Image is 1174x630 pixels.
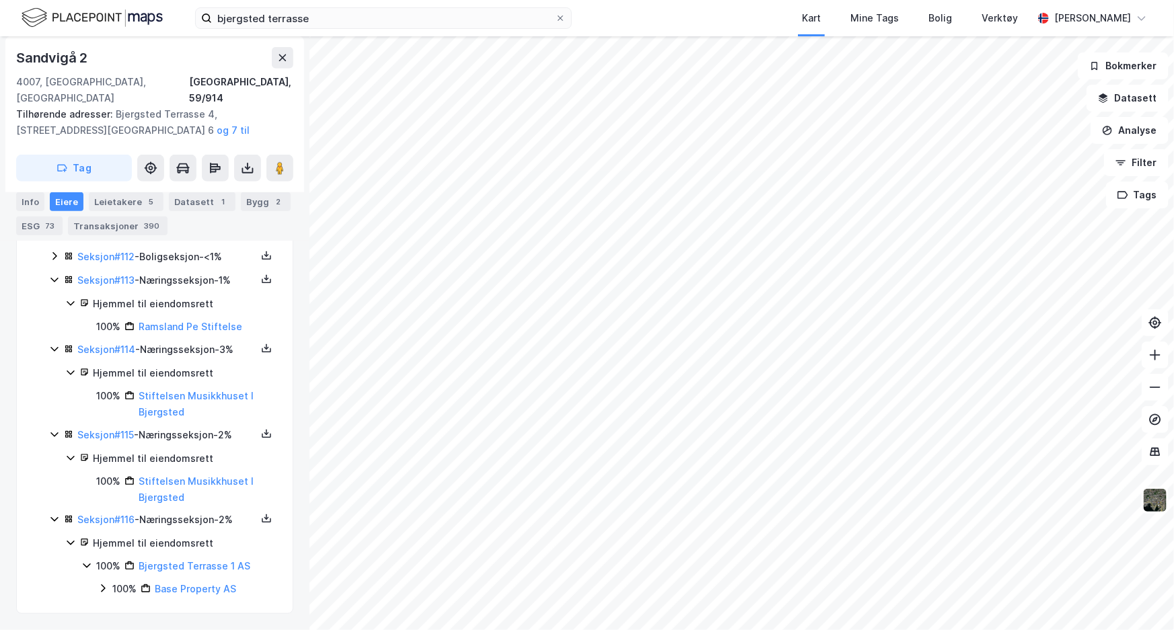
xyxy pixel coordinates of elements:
div: - Næringsseksjon - 1% [77,272,256,288]
div: Sandvigå 2 [16,47,90,69]
div: Bygg [241,192,291,211]
img: 9k= [1142,487,1168,513]
a: Seksjon#115 [77,429,134,440]
div: Hjemmel til eiendomsrett [93,296,277,312]
div: - Næringsseksjon - 2% [77,427,256,443]
div: 4007, [GEOGRAPHIC_DATA], [GEOGRAPHIC_DATA] [16,74,189,106]
div: ESG [16,216,63,235]
button: Bokmerker [1078,52,1169,79]
a: Bjergsted Terrasse 1 AS [139,560,250,572]
div: 73 [42,219,57,233]
div: [GEOGRAPHIC_DATA], 59/914 [189,74,293,106]
a: Seksjon#116 [77,514,135,525]
span: Tilhørende adresser: [16,108,116,120]
div: [PERSON_NAME] [1054,10,1131,26]
a: Seksjon#114 [77,344,135,355]
div: Bolig [928,10,952,26]
a: Ramsland Pe Stiftelse [139,321,242,332]
button: Datasett [1087,85,1169,112]
div: 2 [272,195,285,208]
a: Stiftelsen Musikkhuset I Bjergsted [139,390,254,418]
a: Seksjon#112 [77,251,135,262]
div: Datasett [169,192,235,211]
div: - Næringsseksjon - 3% [77,342,256,358]
div: Info [16,192,44,211]
img: logo.f888ab2527a4732fd821a326f86c7f29.svg [22,6,163,30]
div: Mine Tags [850,10,899,26]
div: 390 [141,219,162,233]
div: 5 [145,195,158,208]
div: 100% [112,581,137,597]
div: - Næringsseksjon - 2% [77,512,256,528]
div: Bjergsted Terrasse 4, [STREET_ADDRESS][GEOGRAPHIC_DATA] 6 [16,106,283,139]
div: Kart [802,10,821,26]
div: Hjemmel til eiendomsrett [93,535,277,551]
button: Filter [1104,149,1169,176]
iframe: Chat Widget [1107,565,1174,630]
div: Hjemmel til eiendomsrett [93,365,277,381]
div: 100% [96,558,120,574]
div: 1 [217,195,230,208]
div: Leietakere [89,192,163,211]
div: 100% [96,473,120,489]
a: Stiftelsen Musikkhuset I Bjergsted [139,475,254,503]
div: Kontrollprogram for chat [1107,565,1174,630]
div: - Boligseksjon - <1% [77,249,256,265]
input: Søk på adresse, matrikkel, gårdeiere, leietakere eller personer [212,8,555,28]
button: Analyse [1091,117,1169,144]
button: Tags [1106,182,1169,208]
div: Transaksjoner [68,216,168,235]
a: Seksjon#113 [77,274,135,286]
div: 100% [96,388,120,404]
div: 100% [96,319,120,335]
div: Eiere [50,192,83,211]
div: Hjemmel til eiendomsrett [93,450,277,467]
div: Verktøy [982,10,1018,26]
a: Base Property AS [155,583,236,594]
button: Tag [16,155,132,182]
